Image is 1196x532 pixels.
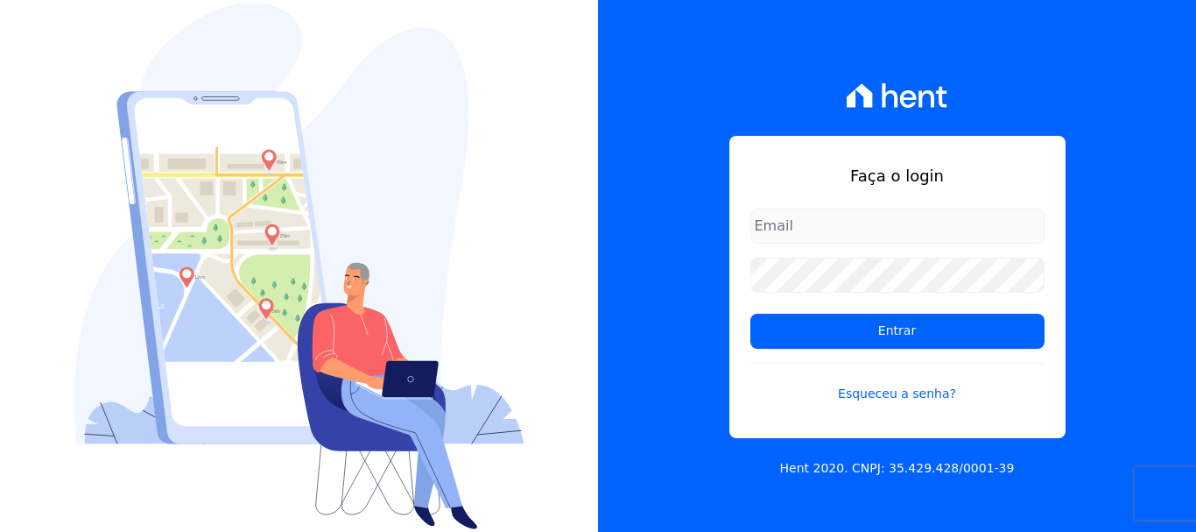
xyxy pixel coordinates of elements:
[750,164,1045,188] h1: Faça o login
[74,3,524,529] img: Login
[780,459,1015,478] p: Hent 2020. CNPJ: 35.429.428/0001-39
[750,314,1045,349] input: Entrar
[750,209,1045,244] input: Email
[750,363,1045,403] a: Esqueceu a senha?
